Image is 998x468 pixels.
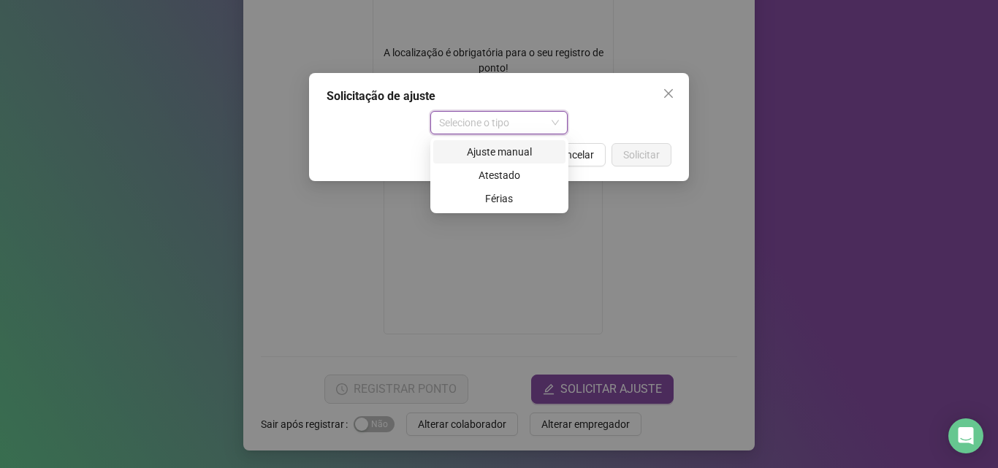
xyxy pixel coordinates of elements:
button: Cancelar [542,143,606,166]
div: Ajuste manual [433,140,565,164]
div: Atestado [442,167,557,183]
span: close [663,88,674,99]
div: Férias [442,191,557,207]
div: Solicitação de ajuste [327,88,671,105]
span: Selecione o tipo [439,112,560,134]
div: Open Intercom Messenger [948,418,983,453]
div: Atestado [433,164,565,187]
div: Ajuste manual [442,144,557,160]
span: Cancelar [554,147,594,163]
div: Férias [433,187,565,210]
button: Solicitar [612,143,671,166]
button: Close [657,82,680,105]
